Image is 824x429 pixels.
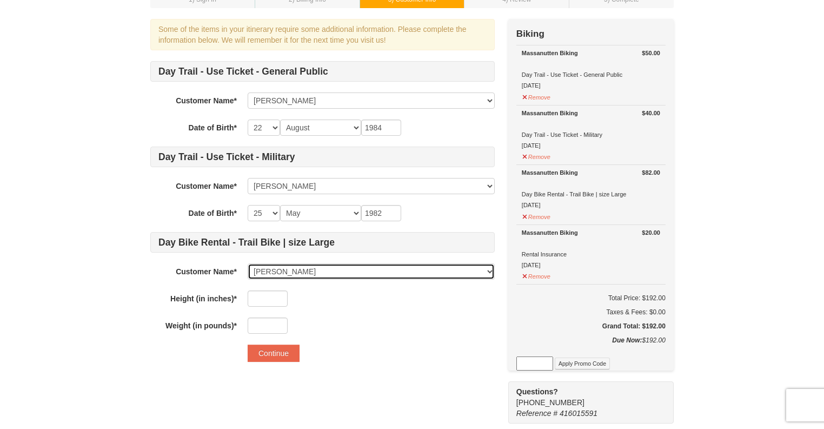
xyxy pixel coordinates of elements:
[642,108,660,118] strong: $40.00
[165,321,237,330] strong: Weight (in pounds)*
[522,48,660,91] div: Day Trail - Use Ticket - General Public [DATE]
[176,182,237,190] strong: Customer Name*
[522,227,660,270] div: Rental Insurance [DATE]
[516,293,666,303] h6: Total Price: $192.00
[516,409,557,418] span: Reference #
[176,267,237,276] strong: Customer Name*
[150,19,495,50] div: Some of the items in your itinerary require some additional information. Please complete the info...
[516,307,666,318] div: Taxes & Fees: $0.00
[642,48,660,58] strong: $50.00
[176,96,237,105] strong: Customer Name*
[642,227,660,238] strong: $20.00
[170,294,237,303] strong: Height (in inches)*
[555,358,610,369] button: Apply Promo Code
[150,61,495,82] h4: Day Trail - Use Ticket - General Public
[150,232,495,253] h4: Day Bike Rental - Trail Bike | size Large
[516,335,666,357] div: $192.00
[189,209,237,217] strong: Date of Birth*
[516,386,654,407] span: [PHONE_NUMBER]
[642,167,660,178] strong: $82.00
[189,123,237,132] strong: Date of Birth*
[516,387,558,396] strong: Questions?
[522,167,660,210] div: Day Bike Rental - Trail Bike | size Large [DATE]
[248,345,300,362] button: Continue
[522,108,660,151] div: Day Trail - Use Ticket - Military [DATE]
[522,48,660,58] div: Massanutten Biking
[522,268,551,282] button: Remove
[612,336,642,344] strong: Due Now:
[522,209,551,222] button: Remove
[361,120,401,136] input: YYYY
[522,108,660,118] div: Massanutten Biking
[361,205,401,221] input: YYYY
[522,89,551,103] button: Remove
[516,29,544,39] strong: Biking
[522,227,660,238] div: Massanutten Biking
[150,147,495,167] h4: Day Trail - Use Ticket - Military
[522,149,551,162] button: Remove
[516,321,666,332] h5: Grand Total: $192.00
[560,409,597,418] span: 416015591
[522,167,660,178] div: Massanutten Biking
